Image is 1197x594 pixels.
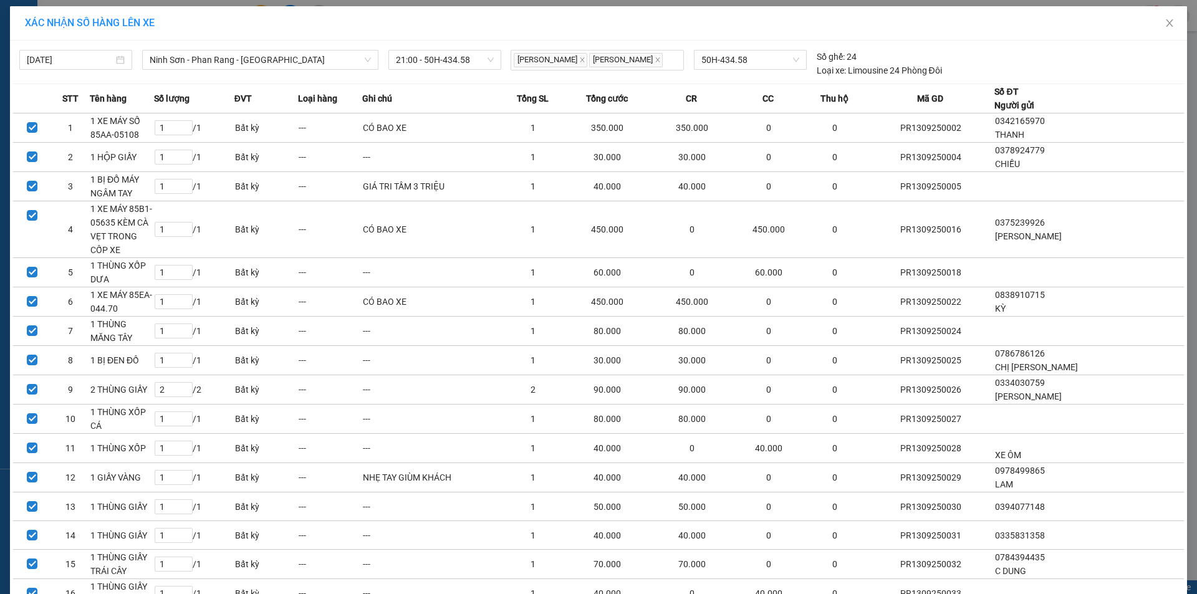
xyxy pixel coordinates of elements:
td: 7 [52,317,90,346]
td: PR1309250005 [867,172,994,201]
span: 0978499865 [995,466,1045,476]
td: --- [362,375,501,405]
td: 0 [734,521,803,550]
td: CÓ BAO XE [362,201,501,258]
td: 30.000 [565,143,650,172]
span: Loại xe: [817,64,846,77]
td: 80.000 [650,405,734,434]
td: / 1 [154,405,234,434]
td: 0 [803,521,867,550]
td: 0 [650,258,734,287]
td: / 1 [154,317,234,346]
span: 50H-434.58 [701,50,799,69]
span: 0838910715 [995,290,1045,300]
td: 0 [734,317,803,346]
td: 0 [803,405,867,434]
span: CC [762,92,774,105]
span: CHIỀU [995,159,1020,169]
td: --- [298,521,362,550]
div: 24 [817,50,857,64]
td: --- [362,550,501,579]
span: CHỊ [PERSON_NAME] [995,362,1078,372]
span: STT [62,92,79,105]
span: THANH [995,130,1024,140]
td: 1 [501,463,565,492]
td: --- [362,521,501,550]
td: 1 XE MÁY SỐ 85AA-05108 [90,113,154,143]
td: 0 [734,550,803,579]
td: 0 [650,201,734,258]
td: 450.000 [565,287,650,317]
td: PR1309250004 [867,143,994,172]
td: Bất kỳ [234,521,299,550]
td: 40.000 [565,434,650,463]
td: PR1309250032 [867,550,994,579]
td: Bất kỳ [234,258,299,287]
td: 1 [501,317,565,346]
td: Bất kỳ [234,172,299,201]
td: / 1 [154,463,234,492]
span: 0784394435 [995,552,1045,562]
td: 1 HỘP GIẤY [90,143,154,172]
td: 1 [52,113,90,143]
span: C DUNG [995,566,1026,576]
span: XE ÔM [995,450,1021,460]
td: 1 [501,346,565,375]
td: PR1309250026 [867,375,994,405]
td: 1 THÙNG XỐP CÁ [90,405,154,434]
td: 350.000 [565,113,650,143]
td: 11 [52,434,90,463]
td: 0 [803,463,867,492]
span: 0335831358 [995,530,1045,540]
td: PR1309250027 [867,405,994,434]
td: 1 THÙNG GIẤY [90,521,154,550]
td: / 1 [154,492,234,521]
td: --- [298,492,362,521]
td: 30.000 [650,143,734,172]
span: close [655,57,661,63]
td: 0 [803,550,867,579]
td: 0 [803,346,867,375]
span: Loại hàng [298,92,337,105]
td: 40.000 [565,521,650,550]
td: --- [362,434,501,463]
td: 1 [501,172,565,201]
span: 0786786126 [995,348,1045,358]
td: Bất kỳ [234,317,299,346]
td: 0 [803,317,867,346]
span: Ghi chú [362,92,392,105]
td: 4 [52,201,90,258]
span: Tên hàng [90,92,127,105]
td: 0 [803,375,867,405]
td: 50.000 [565,492,650,521]
td: 60.000 [565,258,650,287]
td: Bất kỳ [234,463,299,492]
td: 0 [803,258,867,287]
span: 0378924779 [995,145,1045,155]
td: / 1 [154,521,234,550]
td: 450.000 [565,201,650,258]
span: 0394077148 [995,502,1045,512]
td: / 2 [154,375,234,405]
span: LAM [995,479,1013,489]
span: Thu hộ [820,92,848,105]
td: 1 THÙNG XỐP [90,434,154,463]
td: --- [298,375,362,405]
td: 1 [501,113,565,143]
td: 80.000 [565,317,650,346]
td: 30.000 [565,346,650,375]
span: Số lượng [154,92,190,105]
td: 1 THÙNG MĂNG TÂY [90,317,154,346]
td: 1 [501,258,565,287]
td: 0 [734,492,803,521]
td: 8 [52,346,90,375]
td: 40.000 [565,463,650,492]
td: / 1 [154,143,234,172]
td: --- [298,113,362,143]
td: 12 [52,463,90,492]
td: 90.000 [650,375,734,405]
td: Bất kỳ [234,287,299,317]
td: 1 [501,143,565,172]
td: 70.000 [565,550,650,579]
td: 40.000 [650,463,734,492]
